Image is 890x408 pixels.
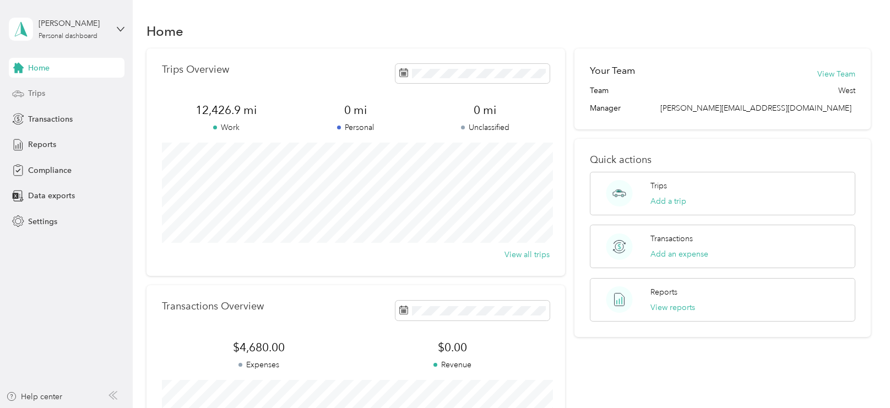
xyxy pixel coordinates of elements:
[356,359,550,371] p: Revenue
[291,122,420,133] p: Personal
[39,33,97,40] div: Personal dashboard
[162,102,291,118] span: 12,426.9 mi
[28,88,45,99] span: Trips
[650,233,693,244] p: Transactions
[356,340,550,355] span: $0.00
[6,391,62,402] button: Help center
[650,302,695,313] button: View reports
[28,190,75,202] span: Data exports
[420,122,550,133] p: Unclassified
[828,346,890,408] iframe: Everlance-gr Chat Button Frame
[291,102,420,118] span: 0 mi
[146,25,183,37] h1: Home
[817,68,855,80] button: View Team
[28,216,57,227] span: Settings
[590,154,855,166] p: Quick actions
[28,62,50,74] span: Home
[660,104,851,113] span: [PERSON_NAME][EMAIL_ADDRESS][DOMAIN_NAME]
[590,85,609,96] span: Team
[650,248,708,260] button: Add an expense
[590,64,635,78] h2: Your Team
[162,122,291,133] p: Work
[162,359,356,371] p: Expenses
[504,249,550,260] button: View all trips
[650,180,667,192] p: Trips
[28,165,72,176] span: Compliance
[420,102,550,118] span: 0 mi
[650,286,677,298] p: Reports
[28,139,56,150] span: Reports
[838,85,855,96] span: West
[590,102,621,114] span: Manager
[28,113,73,125] span: Transactions
[650,195,686,207] button: Add a trip
[162,64,229,75] p: Trips Overview
[39,18,107,29] div: [PERSON_NAME]
[162,301,264,312] p: Transactions Overview
[162,340,356,355] span: $4,680.00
